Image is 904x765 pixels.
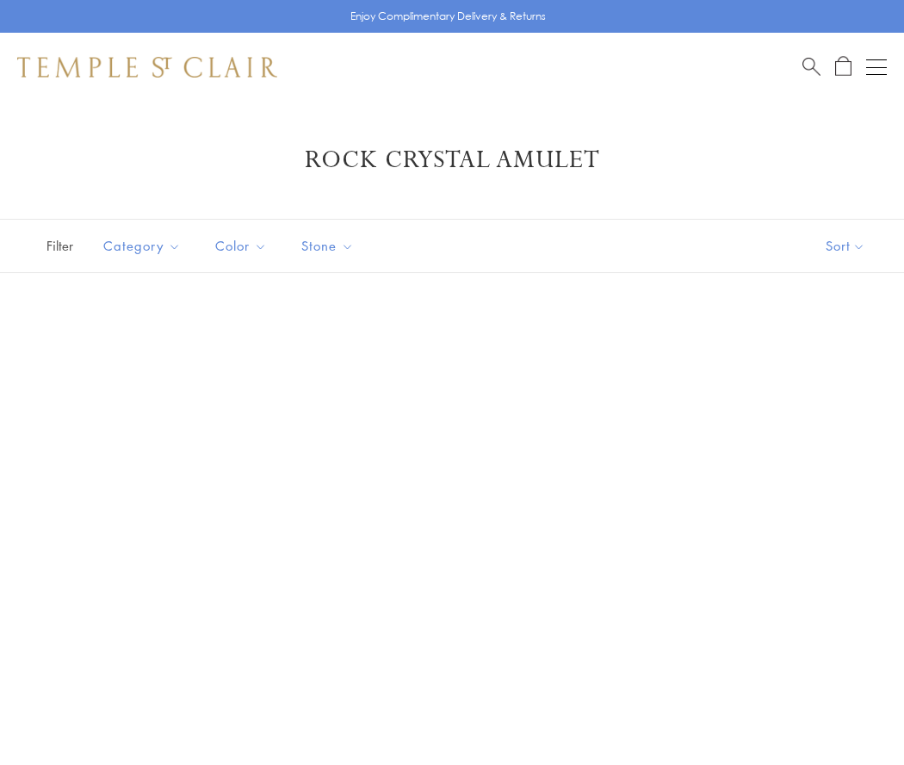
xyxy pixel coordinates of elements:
[17,57,277,78] img: Temple St. Clair
[787,220,904,272] button: Show sort by
[202,227,280,265] button: Color
[293,235,367,257] span: Stone
[866,57,887,78] button: Open navigation
[802,56,820,78] a: Search
[43,145,861,176] h1: Rock Crystal Amulet
[95,235,194,257] span: Category
[350,8,546,25] p: Enjoy Complimentary Delivery & Returns
[207,235,280,257] span: Color
[90,227,194,265] button: Category
[835,56,851,78] a: Open Shopping Bag
[288,227,367,265] button: Stone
